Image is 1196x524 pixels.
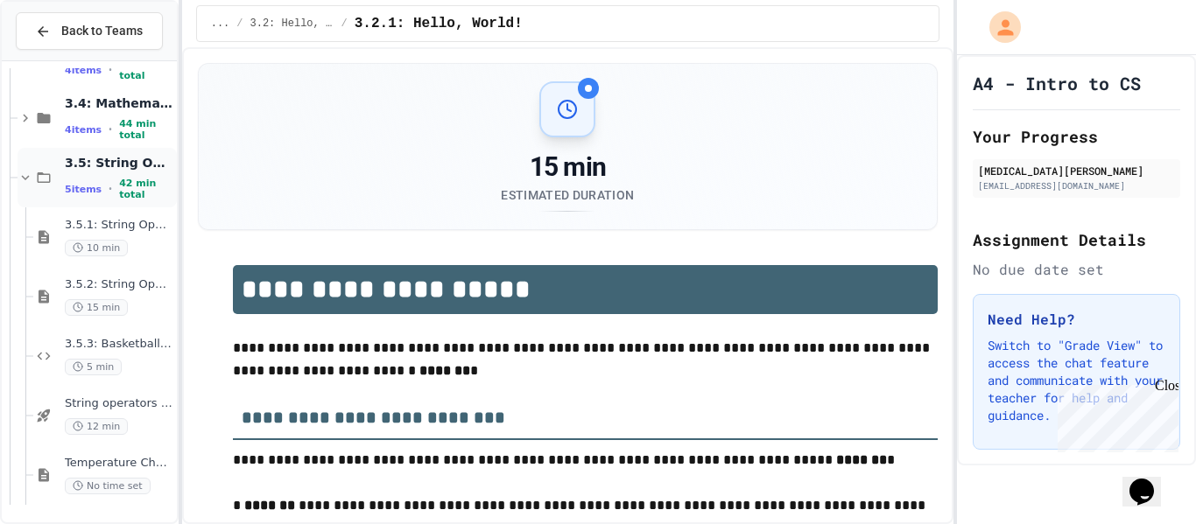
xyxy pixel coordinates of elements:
[250,17,334,31] span: 3.2: Hello, World!
[65,95,173,111] span: 3.4: Mathematical Operators
[973,227,1180,252] h2: Assignment Details
[1122,454,1178,507] iframe: chat widget
[355,13,523,34] span: 3.2.1: Hello, World!
[65,240,128,256] span: 10 min
[65,418,128,435] span: 12 min
[65,184,102,195] span: 5 items
[65,337,173,352] span: 3.5.3: Basketballs and Footballs
[119,59,173,81] span: 39 min total
[65,478,151,494] span: No time set
[7,7,121,111] div: Chat with us now!Close
[119,178,173,200] span: 42 min total
[501,186,634,204] div: Estimated Duration
[65,218,173,233] span: 3.5.1: String Operators
[978,163,1175,178] div: [MEDICAL_DATA][PERSON_NAME]
[65,155,173,171] span: 3.5: String Operators
[65,456,173,471] span: Temperature Check - Exit Ticket
[341,17,348,31] span: /
[109,63,112,77] span: •
[65,277,173,292] span: 3.5.2: String Operators - Review
[16,12,163,50] button: Back to Teams
[973,259,1180,280] div: No due date set
[65,124,102,136] span: 4 items
[65,299,128,316] span: 15 min
[978,179,1175,192] div: [EMAIL_ADDRESS][DOMAIN_NAME]
[211,17,230,31] span: ...
[988,337,1165,424] p: Switch to "Grade View" to access the chat feature and communicate with your teacher for help and ...
[988,309,1165,330] h3: Need Help?
[501,151,634,183] div: 15 min
[109,182,112,196] span: •
[973,71,1141,95] h1: A4 - Intro to CS
[65,65,102,76] span: 4 items
[971,7,1025,47] div: My Account
[119,118,173,141] span: 44 min total
[973,124,1180,149] h2: Your Progress
[1051,378,1178,452] iframe: chat widget
[109,122,112,136] span: •
[65,396,173,411] span: String operators - Quiz
[61,22,143,40] span: Back to Teams
[65,359,122,375] span: 5 min
[236,17,243,31] span: /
